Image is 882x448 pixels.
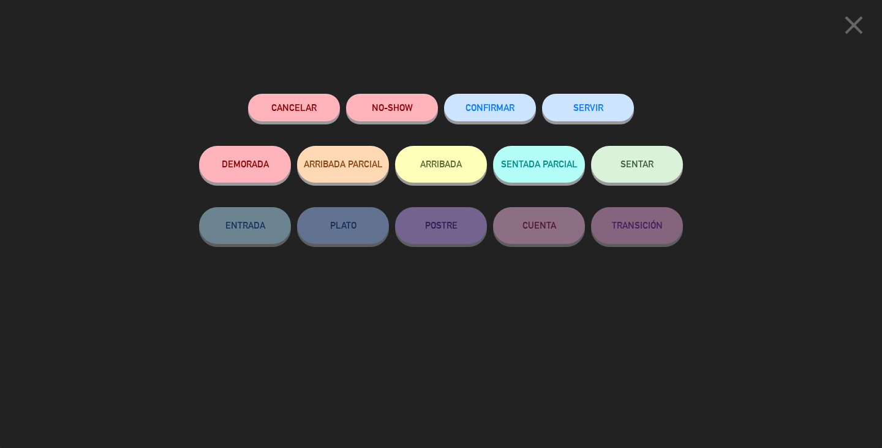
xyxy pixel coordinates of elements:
[304,159,383,169] span: ARRIBADA PARCIAL
[444,94,536,121] button: CONFIRMAR
[395,146,487,183] button: ARRIBADA
[199,146,291,183] button: DEMORADA
[199,207,291,244] button: ENTRADA
[395,207,487,244] button: POSTRE
[493,207,585,244] button: CUENTA
[542,94,634,121] button: SERVIR
[248,94,340,121] button: Cancelar
[591,146,683,183] button: SENTAR
[591,207,683,244] button: TRANSICIÓN
[297,146,389,183] button: ARRIBADA PARCIAL
[297,207,389,244] button: PLATO
[620,159,654,169] span: SENTAR
[493,146,585,183] button: SENTADA PARCIAL
[346,94,438,121] button: NO-SHOW
[839,10,869,40] i: close
[466,102,514,113] span: CONFIRMAR
[835,9,873,45] button: close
